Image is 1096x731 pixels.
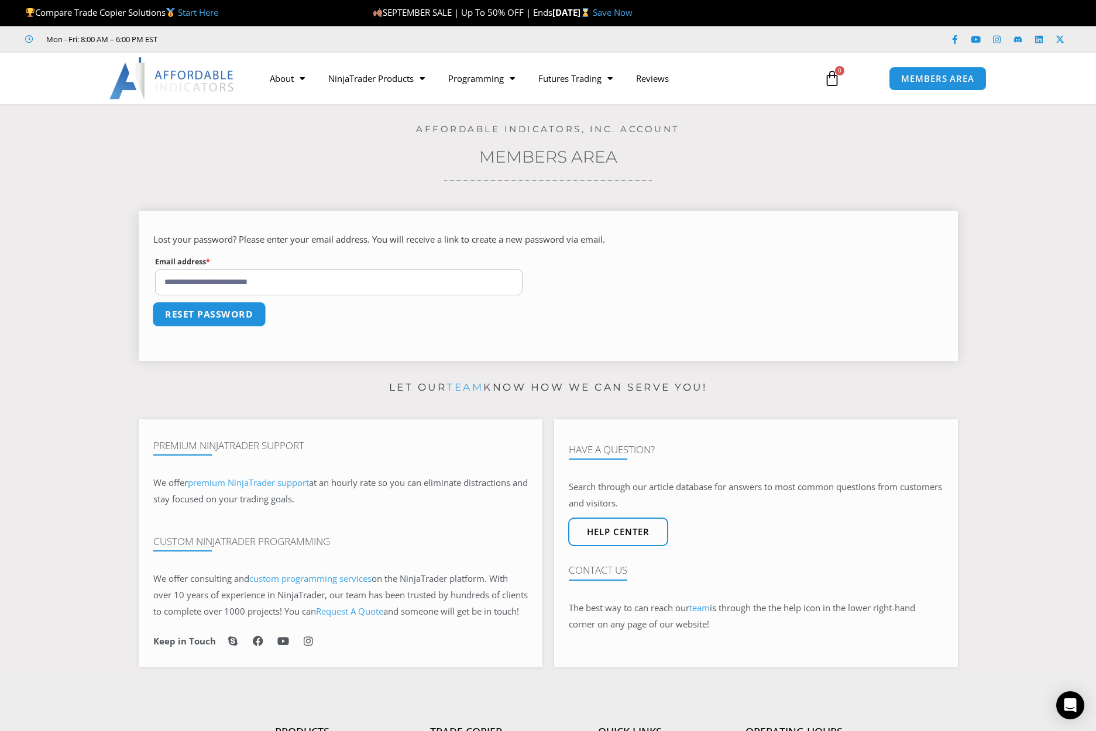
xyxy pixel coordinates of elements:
[109,57,235,99] img: LogoAI | Affordable Indicators – NinjaTrader
[317,65,437,92] a: NinjaTrader Products
[835,66,844,75] span: 0
[152,302,266,327] button: Reset password
[901,74,974,83] span: MEMBERS AREA
[1056,691,1084,719] div: Open Intercom Messenger
[373,8,382,17] img: 🍂
[479,147,617,167] a: Members Area
[174,33,349,45] iframe: Customer reviews powered by Trustpilot
[249,573,372,584] a: custom programming services
[527,65,624,92] a: Futures Trading
[593,6,633,18] a: Save Now
[153,536,528,547] h4: Custom NinjaTrader Programming
[624,65,681,92] a: Reviews
[139,378,958,397] p: Let our know how we can serve you!
[373,6,552,18] span: SEPTEMBER SALE | Up To 50% OFF | Ends
[569,479,943,512] p: Search through our article database for answers to most common questions from customers and visit...
[437,65,527,92] a: Programming
[889,67,987,91] a: MEMBERS AREA
[153,636,216,647] h6: Keep in Touch
[188,477,309,488] a: premium NinjaTrader support
[569,444,943,456] h4: Have A Question?
[166,8,175,17] img: 🥇
[587,527,650,536] span: Help center
[155,254,523,269] label: Email address
[153,573,528,617] span: on the NinjaTrader platform. With over 10 years of experience in NinjaTrader, our team has been t...
[568,518,668,546] a: Help center
[178,6,218,18] a: Start Here
[581,8,590,17] img: ⌛
[316,605,383,617] a: Request A Quote
[258,65,810,92] nav: Menu
[569,564,943,576] h4: Contact Us
[689,602,710,613] a: team
[153,477,528,505] span: at an hourly rate so you can eliminate distractions and stay focused on your trading goals.
[43,32,157,46] span: Mon - Fri: 8:00 AM – 6:00 PM EST
[26,8,35,17] img: 🏆
[153,477,188,488] span: We offer
[153,573,372,584] span: We offer consulting and
[416,123,680,135] a: Affordable Indicators, Inc. Account
[25,6,218,18] span: Compare Trade Copier Solutions
[258,65,317,92] a: About
[806,61,858,95] a: 0
[569,600,943,633] p: The best way to can reach our is through the the help icon in the lower right-hand corner on any ...
[153,440,528,451] h4: Premium NinjaTrader Support
[552,6,593,18] strong: [DATE]
[446,381,483,393] a: team
[153,232,943,248] p: Lost your password? Please enter your email address. You will receive a link to create a new pass...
